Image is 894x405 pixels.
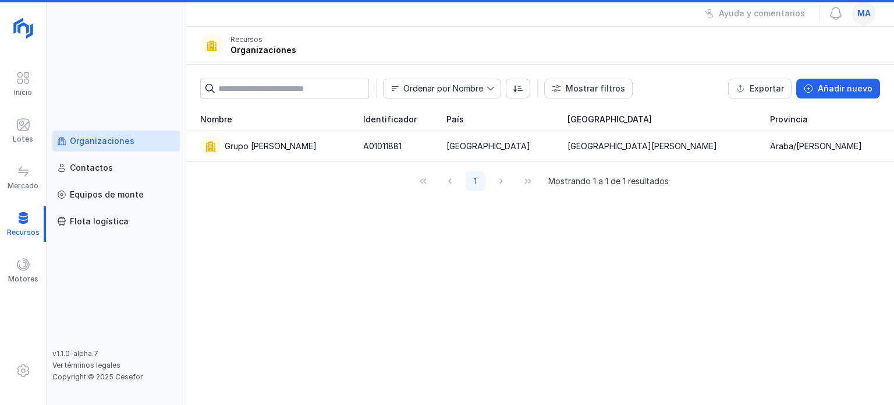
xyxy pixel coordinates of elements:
div: Araba/[PERSON_NAME] [770,140,862,152]
button: Añadir nuevo [796,79,880,98]
div: [GEOGRAPHIC_DATA] [446,140,530,152]
div: Inicio [14,88,32,97]
div: Grupo [PERSON_NAME] [225,140,317,152]
button: Page 1 [466,171,485,191]
span: Nombre [384,79,487,98]
span: Provincia [770,114,808,125]
a: Ver términos legales [52,361,120,369]
div: A01011881 [363,140,402,152]
div: Contactos [70,162,113,174]
div: [GEOGRAPHIC_DATA][PERSON_NAME] [567,140,717,152]
a: Contactos [52,157,180,178]
button: Mostrar filtros [544,79,633,98]
div: Ordenar por Nombre [403,84,483,93]
span: [GEOGRAPHIC_DATA] [567,114,652,125]
div: Flota logística [70,216,129,227]
div: Añadir nuevo [818,83,872,94]
button: Exportar [728,79,792,98]
div: Exportar [750,83,784,94]
div: Mercado [8,181,38,191]
div: Lotes [13,135,33,144]
span: Mostrando 1 a 1 de 1 resultados [548,175,669,187]
a: Flota logística [52,211,180,232]
span: País [446,114,464,125]
div: Organizaciones [70,135,134,147]
button: Ayuda y comentarios [697,3,813,23]
div: Mostrar filtros [566,83,625,94]
div: Motores [8,274,38,284]
div: Organizaciones [230,44,296,56]
a: Equipos de monte [52,184,180,205]
img: logoRight.svg [9,13,38,43]
div: Equipos de monte [70,189,144,200]
a: Organizaciones [52,131,180,152]
div: Recursos [230,35,262,44]
div: v1.1.0-alpha.7 [52,349,180,358]
div: Ayuda y comentarios [719,8,805,19]
span: ma [857,8,871,19]
div: Copyright © 2025 Cesefor [52,372,180,382]
span: Nombre [200,114,232,125]
span: Identificador [363,114,417,125]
